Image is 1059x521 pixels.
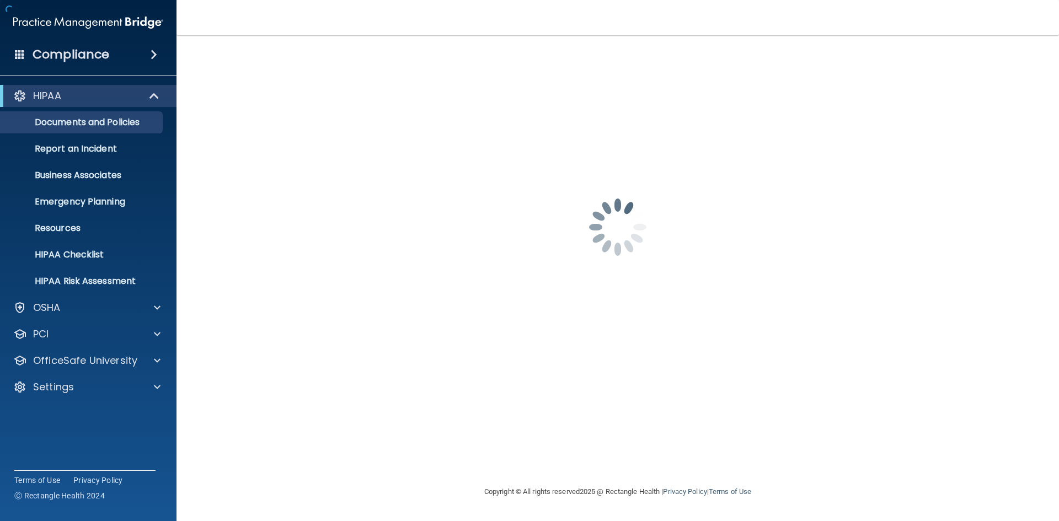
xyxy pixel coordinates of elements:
[13,12,163,34] img: PMB logo
[416,474,819,509] div: Copyright © All rights reserved 2025 @ Rectangle Health | |
[14,475,60,486] a: Terms of Use
[7,170,158,181] p: Business Associates
[13,301,161,314] a: OSHA
[663,487,707,496] a: Privacy Policy
[7,196,158,207] p: Emergency Planning
[13,380,161,394] a: Settings
[7,276,158,287] p: HIPAA Risk Assessment
[33,327,49,341] p: PCI
[33,380,74,394] p: Settings
[7,249,158,260] p: HIPAA Checklist
[14,490,105,501] span: Ⓒ Rectangle Health 2024
[13,327,161,341] a: PCI
[13,354,161,367] a: OfficeSafe University
[33,354,137,367] p: OfficeSafe University
[7,223,158,234] p: Resources
[33,301,61,314] p: OSHA
[1004,445,1046,487] iframe: Drift Widget Chat Controller
[709,487,751,496] a: Terms of Use
[7,143,158,154] p: Report an Incident
[33,89,61,103] p: HIPAA
[563,172,673,282] img: spinner.e123f6fc.gif
[33,47,109,62] h4: Compliance
[7,117,158,128] p: Documents and Policies
[73,475,123,486] a: Privacy Policy
[13,89,160,103] a: HIPAA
